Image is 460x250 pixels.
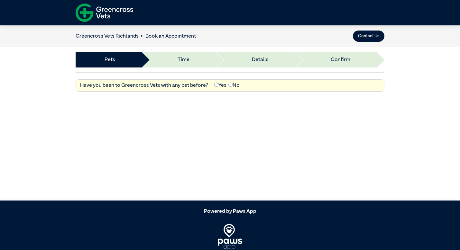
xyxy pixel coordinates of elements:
[76,32,196,40] nav: breadcrumb
[80,82,208,89] label: Have you been to Greencross Vets with any pet before?
[228,83,233,87] input: No
[218,224,243,250] img: PawsApp
[76,209,384,215] h5: Powered by Paws App
[353,31,384,42] button: Contact Us
[76,2,133,24] img: f-logo
[139,32,196,40] li: Book an Appointment
[214,83,218,87] input: Yes
[105,56,115,64] a: Pets
[228,82,240,89] label: No
[214,82,226,89] label: Yes
[76,34,139,39] a: Greencross Vets Richlands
